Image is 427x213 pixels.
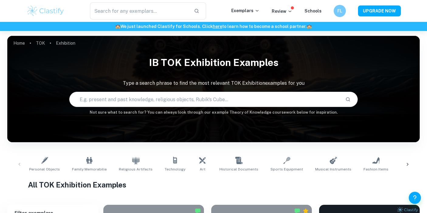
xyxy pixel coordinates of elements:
[358,5,401,16] button: UPGRADE NOW
[231,7,260,14] p: Exemplars
[343,94,353,105] button: Search
[7,109,420,115] h6: Not sure what to search for? You can always look through our example Theory of Knowledge coursewo...
[72,167,107,172] span: Family Memorabilia
[363,167,388,172] span: Fashion Items
[219,167,258,172] span: Historical Documents
[305,9,322,13] a: Schools
[13,39,25,47] a: Home
[7,80,420,87] p: Type a search phrase to find the most relevant TOK Exhibition examples for you
[28,179,399,190] h1: All TOK Exhibition Examples
[272,8,292,15] p: Review
[56,40,75,46] p: Exhibition
[334,5,346,17] button: FL
[26,5,65,17] img: Clastify logo
[409,192,421,204] button: Help and Feedback
[36,39,45,47] a: TOK
[7,53,420,72] h1: IB TOK Exhibition examples
[307,24,312,29] span: 🏫
[213,24,222,29] a: here
[336,8,343,14] h6: FL
[1,23,426,30] h6: We just launched Clastify for Schools. Click to learn how to become a school partner.
[119,167,153,172] span: Religious Artifacts
[200,167,205,172] span: Art
[165,167,185,172] span: Technology
[29,167,60,172] span: Personal Objects
[270,167,303,172] span: Sports Equipment
[90,2,189,19] input: Search for any exemplars...
[115,24,120,29] span: 🏫
[315,167,351,172] span: Musical Instruments
[70,91,341,108] input: E.g. present and past knowledge, religious objects, Rubik's Cube...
